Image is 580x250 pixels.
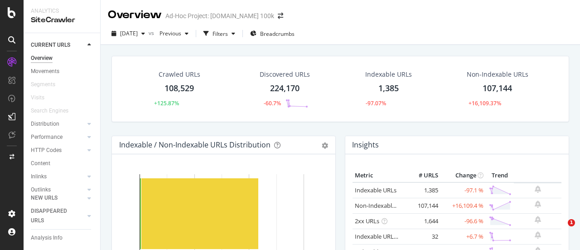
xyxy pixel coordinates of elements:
[31,159,50,168] div: Content
[31,80,64,89] a: Segments
[31,106,77,116] a: Search Engines
[213,30,228,38] div: Filters
[149,29,156,37] span: vs
[365,70,412,79] div: Indexable URLs
[31,67,94,76] a: Movements
[355,186,396,194] a: Indexable URLs
[31,233,94,243] a: Analysis Info
[260,70,310,79] div: Discovered URLs
[535,201,541,208] div: bell-plus
[108,7,162,23] div: Overview
[31,54,94,63] a: Overview
[156,29,181,37] span: Previous
[164,83,194,94] div: 108,529
[260,30,295,38] span: Breadcrumbs
[31,119,85,129] a: Distribution
[165,11,274,20] div: Ad-Hoc Project: [DOMAIN_NAME] 100k
[483,83,512,94] div: 107,144
[404,198,440,213] td: 107,144
[366,99,386,107] div: -97.07%
[568,219,575,226] span: 1
[31,40,70,50] div: CURRENT URLS
[467,70,528,79] div: Non-Indexable URLs
[278,13,283,19] div: arrow-right-arrow-left
[120,29,138,37] span: 2025 Sep. 22nd
[440,213,486,229] td: -96.6 %
[264,99,281,107] div: -60.7%
[31,206,85,225] a: DISAPPEARED URLS
[31,106,68,116] div: Search Engines
[440,169,486,182] th: Change
[31,67,59,76] div: Movements
[31,15,93,25] div: SiteCrawler
[404,229,440,244] td: 32
[31,40,85,50] a: CURRENT URLS
[246,26,298,41] button: Breadcrumbs
[31,185,85,195] a: Outlinks
[31,172,85,181] a: Inlinks
[353,169,404,182] th: Metric
[352,139,379,151] h4: Insights
[119,140,271,149] div: Indexable / Non-Indexable URLs Distribution
[440,182,486,198] td: -97.1 %
[31,146,62,155] div: HTTP Codes
[31,233,63,243] div: Analysis Info
[31,185,51,195] div: Outlinks
[31,132,63,142] div: Performance
[355,201,410,210] a: Non-Indexable URLs
[31,193,85,203] a: NEW URLS
[108,26,149,41] button: [DATE]
[535,186,541,193] div: bell-plus
[31,80,55,89] div: Segments
[31,7,93,15] div: Analytics
[549,219,571,241] iframe: Intercom live chat
[355,217,379,225] a: 2xx URLs
[31,132,85,142] a: Performance
[270,83,300,94] div: 224,170
[404,213,440,229] td: 1,644
[535,231,541,239] div: bell-plus
[31,146,85,155] a: HTTP Codes
[31,54,53,63] div: Overview
[486,169,514,182] th: Trend
[355,232,430,240] a: Indexable URLs with Bad H1
[154,99,179,107] div: +125.87%
[404,182,440,198] td: 1,385
[31,193,58,203] div: NEW URLS
[31,172,47,181] div: Inlinks
[31,93,44,103] div: Visits
[404,169,440,182] th: # URLS
[159,70,200,79] div: Crawled URLs
[440,198,486,213] td: +16,109.4 %
[31,159,94,168] a: Content
[440,229,486,244] td: +6.7 %
[535,216,541,223] div: bell-plus
[200,26,239,41] button: Filters
[31,93,53,103] a: Visits
[156,26,192,41] button: Previous
[378,83,399,94] div: 1,385
[31,119,59,129] div: Distribution
[322,142,328,149] div: gear
[31,206,77,225] div: DISAPPEARED URLS
[469,99,501,107] div: +16,109.37%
